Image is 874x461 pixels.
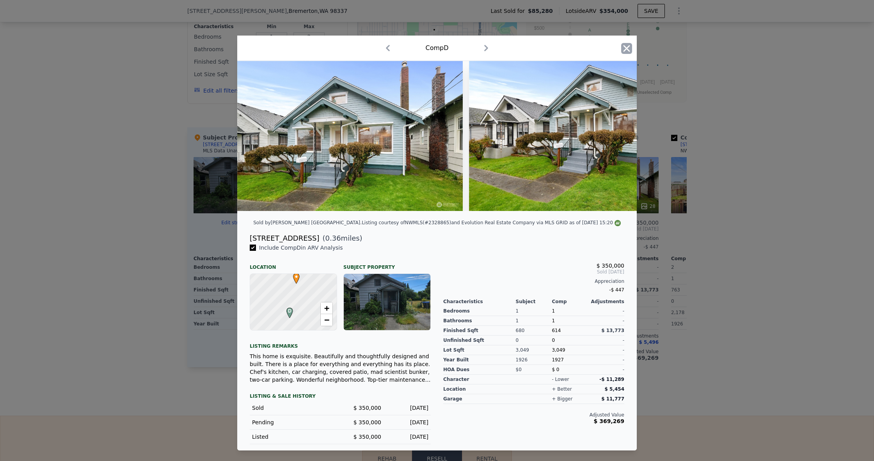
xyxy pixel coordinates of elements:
[588,355,624,365] div: -
[443,412,624,418] div: Adjusted Value
[324,303,329,313] span: +
[250,258,337,270] div: Location
[362,220,621,225] div: Listing courtesy of NWMLS (#2328865) and Evolution Real Estate Company via MLS GRID as of [DATE] ...
[443,345,516,355] div: Lot Sqft
[552,328,561,333] span: 614
[516,355,552,365] div: 1926
[252,404,334,412] div: Sold
[516,365,552,375] div: $0
[552,355,588,365] div: 1927
[552,308,555,314] span: 1
[343,258,431,270] div: Subject Property
[443,326,516,336] div: Finished Sqft
[588,336,624,345] div: -
[443,316,516,326] div: Bathrooms
[601,328,624,333] span: $ 13,773
[250,352,431,384] div: This home is exquisite. Beautifully and thoughtfully designed and built. There is a place for eve...
[387,404,428,412] div: [DATE]
[615,220,621,226] img: NWMLS Logo
[387,433,428,441] div: [DATE]
[354,419,381,425] span: $ 350,000
[601,396,624,402] span: $ 11,777
[443,298,516,305] div: Characteristics
[284,307,289,312] div: D
[599,377,624,382] span: -$ 11,289
[605,386,624,392] span: $ 5,454
[516,326,552,336] div: 680
[443,278,624,284] div: Appreciation
[237,61,463,211] img: Property Img
[588,316,624,326] div: -
[443,384,516,394] div: location
[588,345,624,355] div: -
[387,418,428,426] div: [DATE]
[425,43,448,53] div: Comp D
[443,375,516,384] div: character
[552,338,555,343] span: 0
[256,245,346,251] span: Include Comp D in ARV Analysis
[443,365,516,375] div: HOA Dues
[291,273,296,278] div: •
[516,345,552,355] div: 3,049
[609,287,624,293] span: -$ 447
[597,263,624,269] span: $ 350,000
[354,434,381,440] span: $ 350,000
[516,316,552,326] div: 1
[443,269,624,275] span: Sold [DATE]
[588,365,624,375] div: -
[443,336,516,345] div: Unfinished Sqft
[354,405,381,411] span: $ 350,000
[443,355,516,365] div: Year Built
[252,418,334,426] div: Pending
[552,396,572,402] div: + bigger
[250,233,319,244] div: [STREET_ADDRESS]
[588,298,624,305] div: Adjustments
[443,306,516,316] div: Bedrooms
[284,307,295,314] span: D
[552,347,565,353] span: 3,049
[588,306,624,316] div: -
[469,61,695,211] img: Property Img
[253,220,362,225] div: Sold by [PERSON_NAME] [GEOGRAPHIC_DATA] .
[291,271,302,282] span: •
[319,233,362,244] span: ( miles)
[325,234,341,242] span: 0.36
[552,298,588,305] div: Comp
[516,336,552,345] div: 0
[324,315,329,325] span: −
[552,376,569,382] div: - lower
[552,386,572,392] div: + better
[552,367,559,372] span: $ 0
[250,393,431,401] div: LISTING & SALE HISTORY
[250,337,431,349] div: Listing remarks
[552,316,588,326] div: 1
[516,306,552,316] div: 1
[443,394,516,404] div: garage
[252,433,334,441] div: Listed
[321,314,332,326] a: Zoom out
[516,298,552,305] div: Subject
[321,302,332,314] a: Zoom in
[594,418,624,424] span: $ 369,269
